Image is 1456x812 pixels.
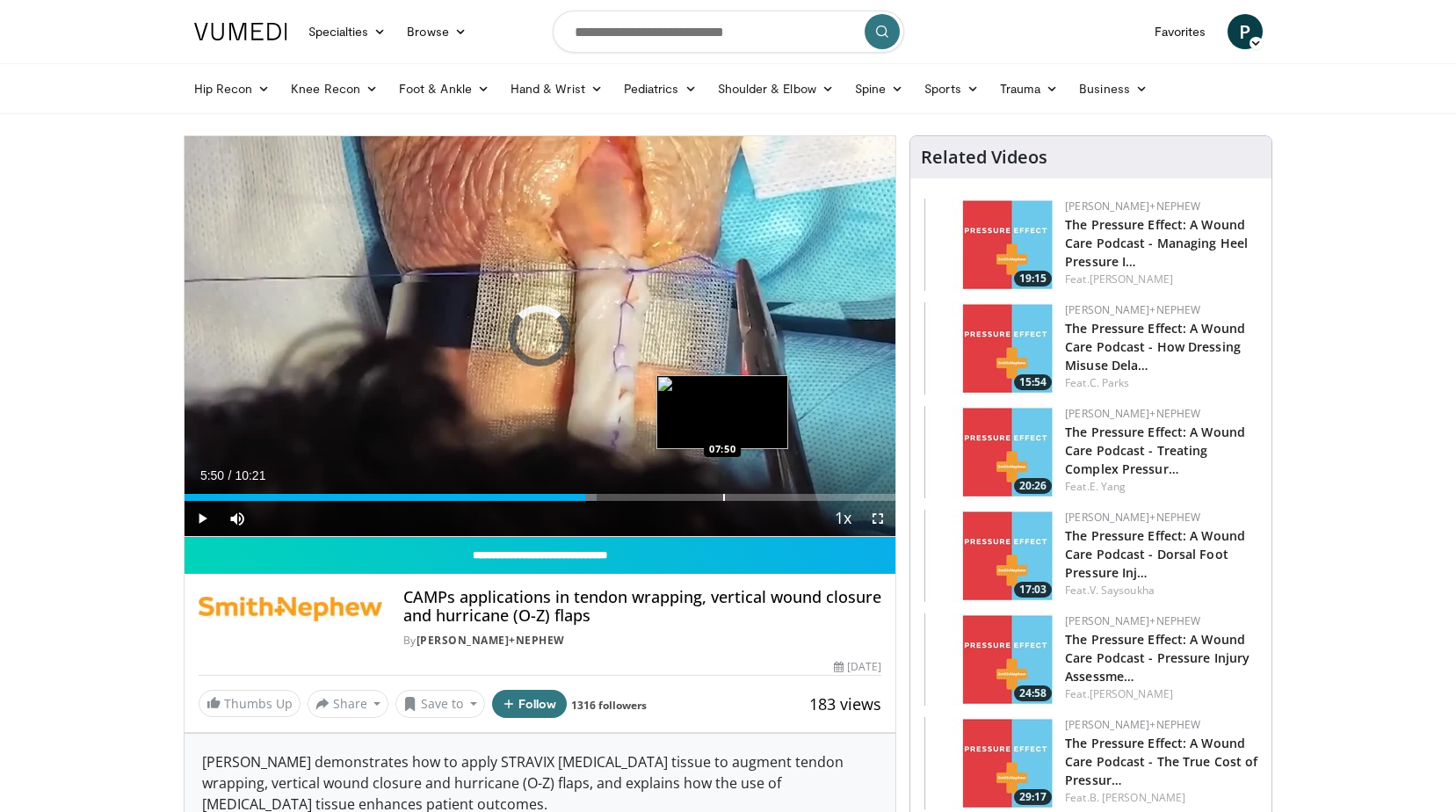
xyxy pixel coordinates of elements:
[1065,302,1200,317] a: [PERSON_NAME]+Nephew
[1014,478,1052,494] span: 20:26
[1065,613,1200,628] a: [PERSON_NAME]+Nephew
[395,690,485,718] button: Save to
[417,633,565,648] a: [PERSON_NAME]+Nephew
[860,501,895,536] button: Fullscreen
[492,690,568,718] button: Follow
[1065,272,1257,287] div: Feat.
[1090,583,1155,598] a: V. Saysoukha
[924,613,1056,706] a: 24:58
[924,510,1056,602] img: d68379d8-97de-484f-9076-f39c80eee8eb.150x105_q85_crop-smart_upscale.jpg
[1090,686,1173,701] a: [PERSON_NAME]
[1014,685,1052,701] span: 24:58
[924,302,1056,395] img: 61e02083-5525-4adc-9284-c4ef5d0bd3c4.150x105_q85_crop-smart_upscale.jpg
[1065,527,1245,581] a: The Pressure Effect: A Wound Care Podcast - Dorsal Foot Pressure Inj…
[403,588,881,626] h4: CAMPs applications in tendon wrapping, vertical wound closure and hurricane (O-Z) flaps
[1014,789,1052,805] span: 29:17
[298,14,397,49] a: Specialties
[1065,320,1245,373] a: The Pressure Effect: A Wound Care Podcast - How Dressing Misuse Dela…
[924,406,1056,498] a: 20:26
[924,199,1056,291] img: 60a7b2e5-50df-40c4-868a-521487974819.150x105_q85_crop-smart_upscale.jpg
[809,693,881,714] span: 183 views
[194,23,287,40] img: VuMedi Logo
[1065,406,1200,421] a: [PERSON_NAME]+Nephew
[613,71,707,106] a: Pediatrics
[235,468,265,482] span: 10:21
[924,510,1056,602] a: 17:03
[989,71,1069,106] a: Trauma
[200,468,224,482] span: 5:50
[1065,510,1200,525] a: [PERSON_NAME]+Nephew
[1090,479,1126,494] a: E. Yang
[924,199,1056,291] a: 19:15
[553,11,904,53] input: Search topics, interventions
[199,690,301,717] a: Thumbs Up
[1065,479,1257,495] div: Feat.
[924,717,1056,809] img: bce944ac-c964-4110-a3bf-6462e96f2fa7.150x105_q85_crop-smart_upscale.jpg
[1065,216,1248,270] a: The Pressure Effect: A Wound Care Podcast - Managing Heel Pressure I…
[834,659,881,675] div: [DATE]
[1228,14,1263,49] a: P
[185,136,896,537] video-js: Video Player
[924,302,1056,395] a: 15:54
[1065,199,1200,214] a: [PERSON_NAME]+Nephew
[1065,790,1257,806] div: Feat.
[500,71,613,106] a: Hand & Wrist
[1014,582,1052,598] span: 17:03
[228,468,232,482] span: /
[924,613,1056,706] img: 2a658e12-bd38-46e9-9f21-8239cc81ed40.150x105_q85_crop-smart_upscale.jpg
[1065,717,1200,732] a: [PERSON_NAME]+Nephew
[1090,790,1186,805] a: B. [PERSON_NAME]
[924,406,1056,498] img: 5dccabbb-5219-43eb-ba82-333b4a767645.150x105_q85_crop-smart_upscale.jpg
[1068,71,1158,106] a: Business
[388,71,500,106] a: Foot & Ankle
[914,71,989,106] a: Sports
[1065,631,1250,685] a: The Pressure Effect: A Wound Care Podcast - Pressure Injury Assessme…
[396,14,477,49] a: Browse
[825,501,860,536] button: Playback Rate
[1090,375,1130,390] a: C. Parks
[844,71,914,106] a: Spine
[1065,424,1245,477] a: The Pressure Effect: A Wound Care Podcast - Treating Complex Pressur…
[921,147,1047,168] h4: Related Videos
[1065,583,1257,598] div: Feat.
[185,501,220,536] button: Play
[185,494,896,501] div: Progress Bar
[924,717,1056,809] a: 29:17
[1144,14,1217,49] a: Favorites
[1065,375,1257,391] div: Feat.
[656,375,788,449] img: image.jpeg
[1014,271,1052,286] span: 19:15
[1014,374,1052,390] span: 15:54
[1065,686,1257,702] div: Feat.
[707,71,844,106] a: Shoulder & Elbow
[280,71,388,106] a: Knee Recon
[403,633,881,649] div: By
[184,71,281,106] a: Hip Recon
[1065,735,1257,788] a: The Pressure Effect: A Wound Care Podcast - The True Cost of Pressur…
[220,501,255,536] button: Mute
[199,588,382,630] img: Smith+Nephew
[1090,272,1173,286] a: [PERSON_NAME]
[308,690,389,718] button: Share
[571,698,647,713] a: 1316 followers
